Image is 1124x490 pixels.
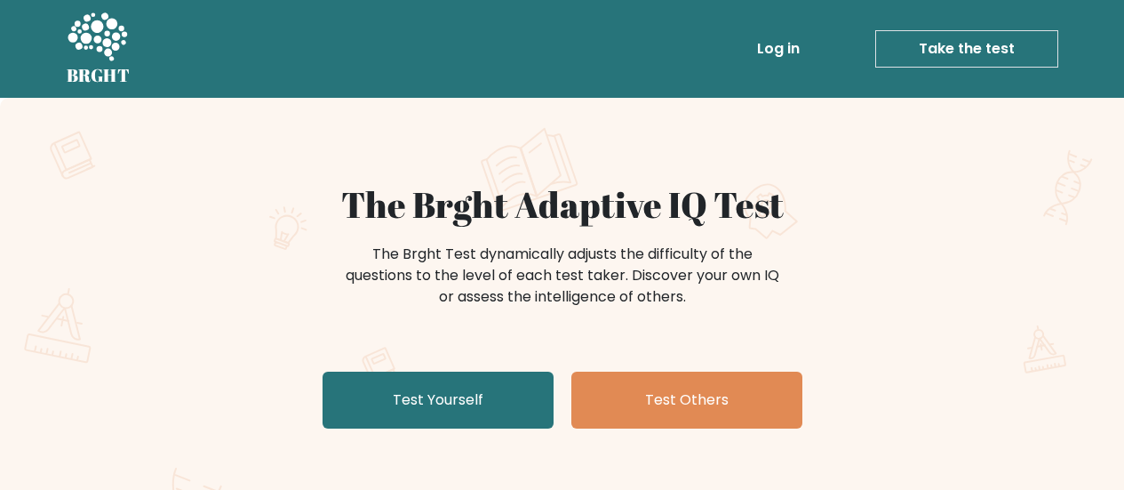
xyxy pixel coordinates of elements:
h1: The Brght Adaptive IQ Test [129,183,996,226]
a: Test Others [571,372,802,429]
h5: BRGHT [67,65,131,86]
a: Take the test [875,30,1058,68]
a: Test Yourself [323,372,554,429]
div: The Brght Test dynamically adjusts the difficulty of the questions to the level of each test take... [340,244,785,308]
a: BRGHT [67,7,131,91]
a: Log in [750,31,807,67]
